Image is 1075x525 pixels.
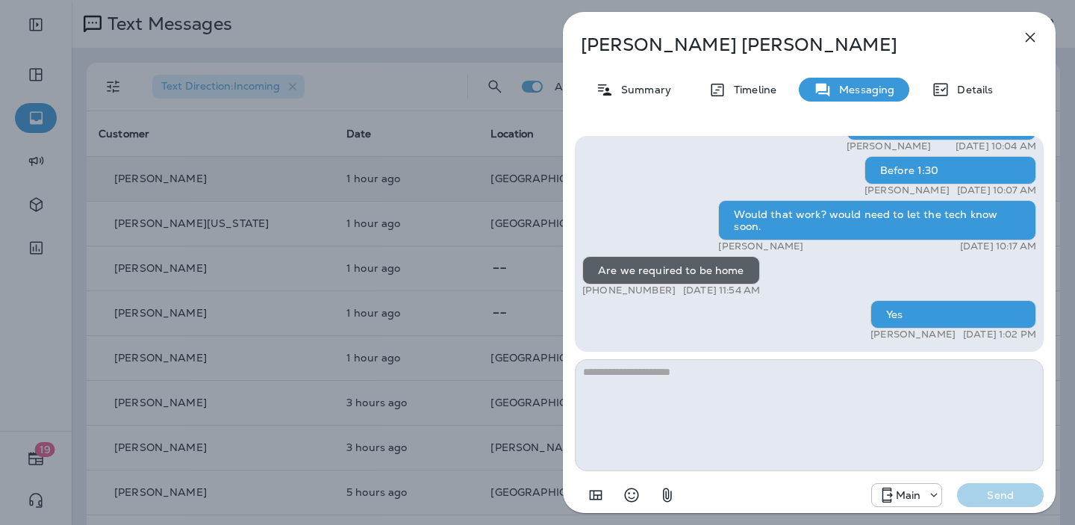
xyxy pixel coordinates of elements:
div: Are we required to be home [582,256,760,285]
button: Add in a premade template [581,480,611,510]
p: [DATE] 10:17 AM [960,240,1036,252]
button: Select an emoji [617,480,646,510]
p: [PHONE_NUMBER] [582,285,676,296]
p: Summary [614,84,671,96]
p: [DATE] 11:54 AM [683,285,760,296]
p: Timeline [726,84,776,96]
p: [DATE] 1:02 PM [963,329,1036,341]
div: +1 (817) 482-3792 [872,486,942,504]
p: Messaging [832,84,894,96]
div: Would that work? would need to let the tech know soon. [718,200,1036,240]
p: [PERSON_NAME] [864,184,950,196]
div: Before 1:30 [864,156,1036,184]
p: Details [950,84,993,96]
p: Main [896,489,921,501]
p: [PERSON_NAME] [847,140,932,152]
p: [DATE] 10:04 AM [956,140,1036,152]
p: [PERSON_NAME] [870,329,956,341]
p: [DATE] 10:07 AM [957,184,1036,196]
p: [PERSON_NAME] [PERSON_NAME] [581,34,988,55]
p: [PERSON_NAME] [718,240,803,252]
div: Yes [870,300,1036,329]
